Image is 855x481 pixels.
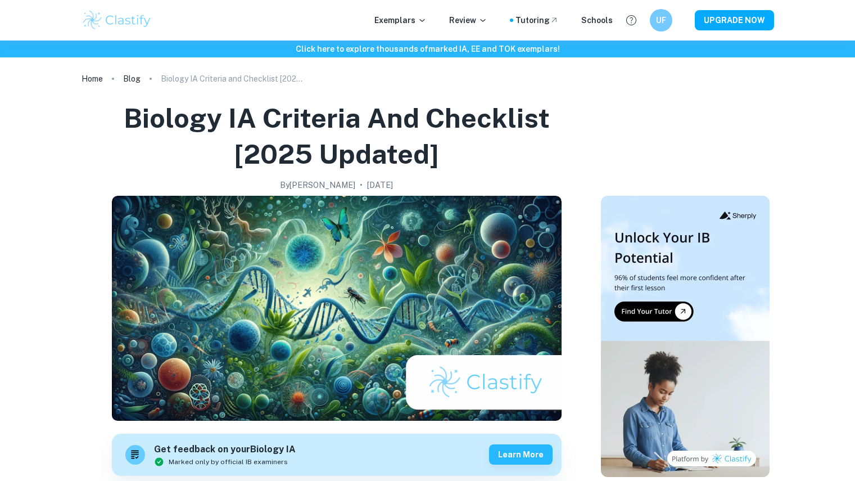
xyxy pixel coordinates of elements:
[489,444,553,465] button: Learn more
[82,71,103,87] a: Home
[695,10,774,30] button: UPGRADE NOW
[280,179,355,191] h2: By [PERSON_NAME]
[449,14,487,26] p: Review
[654,14,667,26] h6: UF
[123,71,141,87] a: Blog
[2,43,853,55] h6: Click here to explore thousands of marked IA, EE and TOK exemplars !
[169,457,288,467] span: Marked only by official IB examiners
[581,14,613,26] a: Schools
[86,100,587,172] h1: Biology IA Criteria and Checklist [2025 updated]
[650,9,672,32] button: UF
[622,11,641,30] button: Help and Feedback
[601,196,770,477] img: Thumbnail
[515,14,559,26] a: Tutoring
[360,179,363,191] p: •
[112,196,562,421] img: Biology IA Criteria and Checklist [2025 updated] cover image
[367,179,393,191] h2: [DATE]
[374,14,427,26] p: Exemplars
[112,434,562,476] a: Get feedback on yourBiology IAMarked only by official IB examinersLearn more
[154,443,296,457] h6: Get feedback on your Biology IA
[161,73,307,85] p: Biology IA Criteria and Checklist [2025 updated]
[82,9,153,32] img: Clastify logo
